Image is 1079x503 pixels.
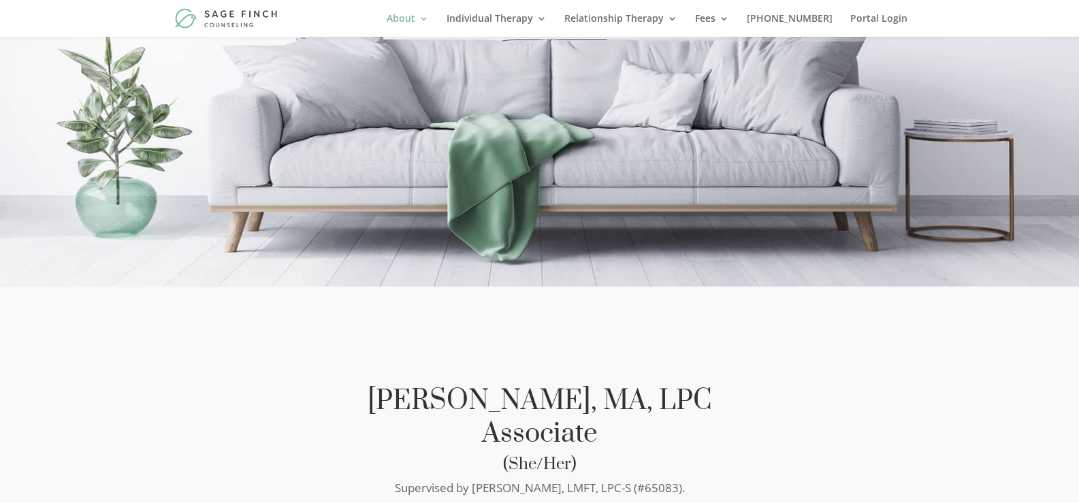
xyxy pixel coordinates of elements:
[447,14,547,37] a: Individual Therapy
[387,14,429,37] a: About
[695,14,729,37] a: Fees
[175,8,279,28] img: Sage Finch Counseling | LGBTQ+ Therapy in Plano
[564,14,677,37] a: Relationship Therapy
[850,14,907,37] a: Portal Login
[747,14,833,37] a: [PHONE_NUMBER]
[329,478,750,498] p: Supervised by [PERSON_NAME], LMFT, LPC-S (#65083).
[329,385,750,457] h2: [PERSON_NAME], MA, LPC Associate
[329,457,750,478] h3: (She/Her)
